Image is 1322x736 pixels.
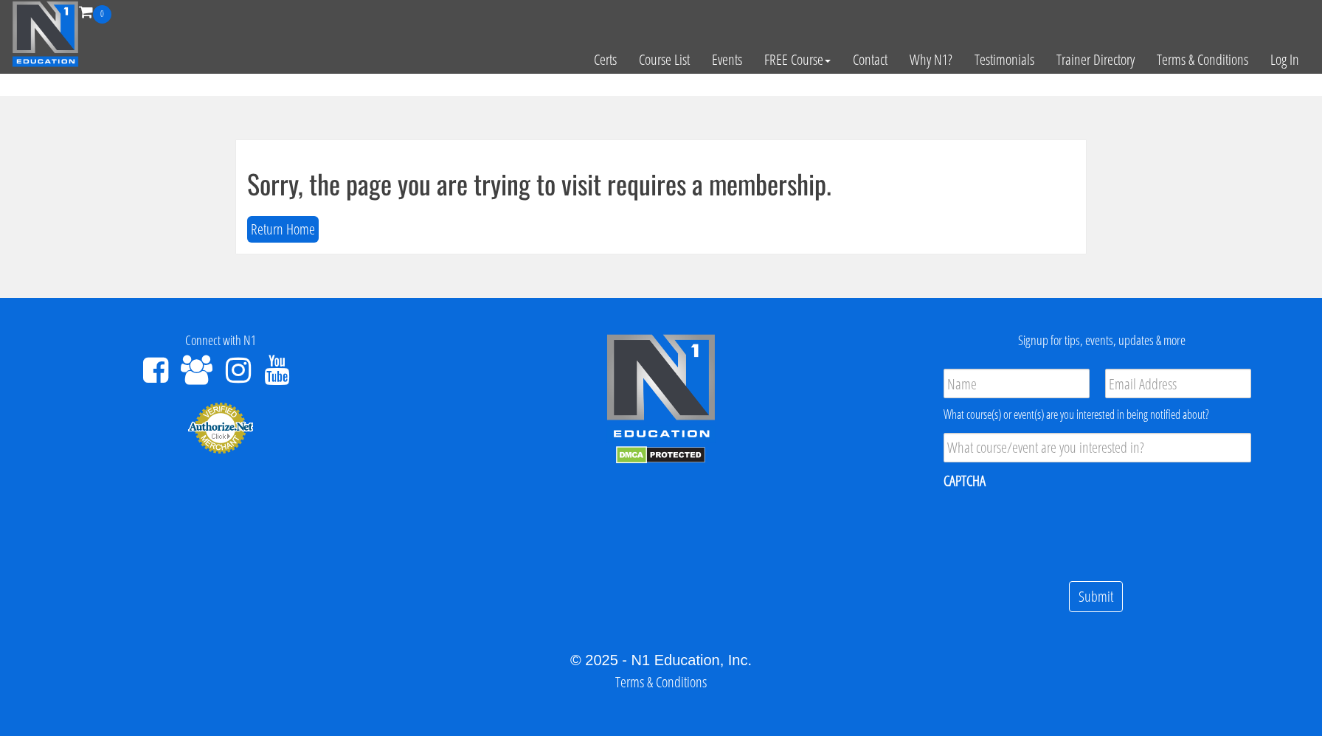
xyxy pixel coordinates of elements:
a: Why N1? [899,24,963,96]
div: What course(s) or event(s) are you interested in being notified about? [944,406,1251,423]
a: Log In [1259,24,1310,96]
a: Contact [842,24,899,96]
img: DMCA.com Protection Status [616,446,705,464]
h1: Sorry, the page you are trying to visit requires a membership. [247,169,1075,198]
input: Name [944,369,1090,398]
h4: Connect with N1 [11,333,429,348]
img: n1-education [12,1,79,67]
a: Terms & Conditions [1146,24,1259,96]
input: Email Address [1105,369,1251,398]
a: FREE Course [753,24,842,96]
img: n1-edu-logo [606,333,716,442]
a: Events [701,24,753,96]
input: What course/event are you interested in? [944,433,1251,462]
input: Submit [1069,581,1123,613]
a: 0 [79,1,111,21]
a: Testimonials [963,24,1045,96]
a: Terms & Conditions [615,672,707,692]
label: CAPTCHA [944,471,986,490]
img: Authorize.Net Merchant - Click to Verify [187,401,254,454]
div: © 2025 - N1 Education, Inc. [11,649,1311,671]
a: Trainer Directory [1045,24,1146,96]
h4: Signup for tips, events, updates & more [893,333,1311,348]
a: Certs [583,24,628,96]
a: Course List [628,24,701,96]
button: Return Home [247,216,319,243]
span: 0 [93,5,111,24]
iframe: reCAPTCHA [944,500,1168,558]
